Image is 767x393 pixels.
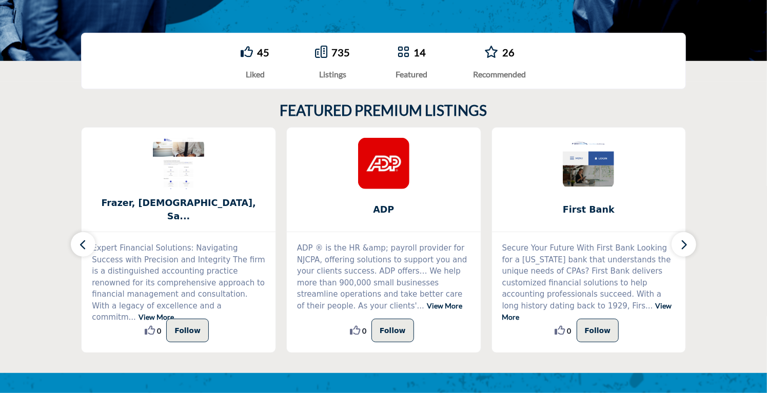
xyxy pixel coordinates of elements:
img: ADP [358,138,409,189]
p: ADP ® is the HR &amp; payroll provider for NJCPA, offering solutions to support you and your clie... [297,242,470,312]
div: Recommended [473,68,526,80]
a: View More [139,313,174,321]
span: ... [645,301,653,311]
div: Liked [241,68,270,80]
a: First Bank [492,196,686,223]
b: ADP [302,196,465,223]
span: 0 [362,325,366,336]
div: Listings [316,68,350,80]
p: Follow [380,324,406,337]
button: Follow [166,319,209,342]
span: 0 [157,325,161,336]
div: Featured [396,68,427,80]
button: Follow [371,319,414,342]
h2: FEATURED PREMIUM LISTINGS [280,102,487,119]
i: Go to Liked [241,46,253,58]
a: 735 [332,46,350,58]
p: Follow [174,324,201,337]
a: View More [427,301,462,310]
span: Frazer, [DEMOGRAPHIC_DATA], Sa... [97,196,260,223]
span: ... [417,301,424,311]
p: Follow [585,324,611,337]
b: First Bank [507,196,671,223]
button: Follow [577,319,619,342]
span: ADP [302,203,465,216]
a: ADP [287,196,481,223]
a: 45 [258,46,270,58]
p: Secure Your Future With First Bank Looking for a [US_STATE] bank that understands the unique need... [502,242,676,323]
a: View More [502,301,672,322]
span: First Bank [507,203,671,216]
img: Frazer, Evangelista, Sahni & Company, LLC [153,138,204,189]
p: Expert Financial Solutions: Navigating Success with Precision and Integrity The firm is a disting... [92,242,265,323]
img: First Bank [563,138,614,189]
b: Frazer, Evangelista, Sahni & Company, LLC [97,196,260,223]
span: 0 [567,325,572,336]
a: Frazer, [DEMOGRAPHIC_DATA], Sa... [82,196,276,223]
a: Go to Recommended [484,46,498,59]
a: Go to Featured [397,46,409,59]
a: 14 [414,46,426,58]
span: ... [129,313,136,322]
a: 26 [502,46,515,58]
